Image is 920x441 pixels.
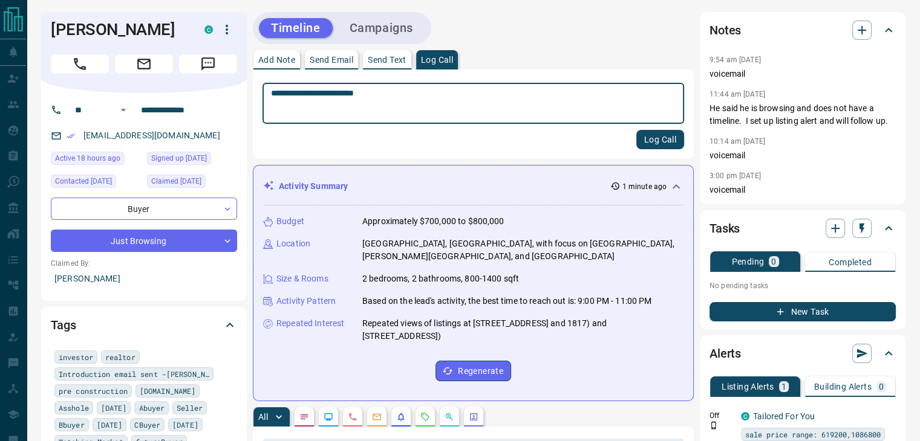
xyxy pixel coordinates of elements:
p: Building Alerts [814,382,872,391]
span: Signed up [DATE] [151,152,207,164]
svg: Calls [348,412,357,422]
p: 9:54 am [DATE] [710,56,761,64]
h2: Tags [51,315,76,335]
p: Send Email [310,56,353,64]
span: Active 18 hours ago [55,152,120,164]
p: Activity Pattern [276,295,336,307]
p: voicemail [710,68,896,80]
span: CBuyer [134,419,160,431]
p: 2 bedrooms, 2 bathrooms, 800-1400 sqft [362,272,519,285]
p: [PERSON_NAME] [51,269,237,289]
p: 1 minute ago [622,181,667,192]
div: Notes [710,16,896,45]
svg: Opportunities [445,412,454,422]
h2: Tasks [710,219,740,238]
p: No pending tasks [710,277,896,295]
div: Buyer [51,198,237,220]
span: Introduction email sent -[PERSON_NAME] [59,368,209,380]
p: Budget [276,215,304,228]
h2: Notes [710,21,741,40]
div: Mon Aug 18 2025 [51,152,141,169]
span: Bbuyer [59,419,85,431]
div: Alerts [710,339,896,368]
svg: Lead Browsing Activity [324,412,333,422]
button: Timeline [259,18,333,38]
p: He said he is browsing and does not have a timeline. I set up listing alert and will follow up. [710,102,896,127]
p: 10:14 am [DATE] [710,137,765,146]
p: Send Text [368,56,406,64]
p: 3:00 pm [DATE] [710,172,761,180]
button: Open [116,103,131,117]
p: All [258,413,268,421]
span: pre construction [59,385,128,397]
div: Just Browsing [51,230,237,252]
button: Regenerate [436,361,511,381]
p: Completed [829,258,872,266]
span: [DATE] [172,419,198,431]
span: [DATE] [97,419,123,431]
button: Campaigns [338,18,425,38]
p: voicemail [710,184,896,196]
button: New Task [710,302,896,321]
h2: Alerts [710,344,741,363]
div: Thu Oct 26 2023 [147,152,237,169]
span: Asshole [59,402,89,414]
a: Tailored For You [753,411,815,421]
p: Off [710,410,734,421]
div: condos.ca [741,412,749,420]
span: Email [115,54,173,74]
p: 1 [781,382,786,391]
div: Thu Oct 26 2023 [147,175,237,192]
div: Thu Jul 17 2025 [51,175,141,192]
p: Claimed By: [51,258,237,269]
span: Claimed [DATE] [151,175,201,187]
span: [DATE] [101,402,127,414]
svg: Requests [420,412,430,422]
p: Size & Rooms [276,272,328,285]
p: Activity Summary [279,180,348,193]
p: 0 [771,257,776,266]
div: Tasks [710,214,896,243]
button: Log Call [636,130,684,149]
div: Tags [51,311,237,340]
svg: Emails [372,412,382,422]
p: voicemail [710,149,896,162]
svg: Agent Actions [469,412,478,422]
p: Approximately $700,000 to $800,000 [362,215,504,228]
span: Seller [177,402,203,414]
svg: Email Verified [67,132,75,140]
p: Repeated views of listings at [STREET_ADDRESS] and 1817) and [STREET_ADDRESS]) [362,317,683,343]
p: 0 [879,382,884,391]
p: Listing Alerts [722,382,774,391]
p: Add Note [258,56,295,64]
svg: Notes [299,412,309,422]
span: Contacted [DATE] [55,175,112,187]
span: Call [51,54,109,74]
p: Log Call [421,56,453,64]
h1: [PERSON_NAME] [51,20,186,39]
p: Based on the lead's activity, the best time to reach out is: 9:00 PM - 11:00 PM [362,295,651,307]
span: realtor [105,351,135,363]
p: Repeated Interest [276,317,344,330]
svg: Listing Alerts [396,412,406,422]
p: 11:44 am [DATE] [710,90,765,98]
span: Message [179,54,237,74]
span: Abuyer [139,402,165,414]
span: sale price range: 619200,1086800 [745,428,881,440]
svg: Push Notification Only [710,421,718,430]
div: Activity Summary1 minute ago [263,175,683,198]
p: Location [276,237,310,250]
p: [GEOGRAPHIC_DATA], [GEOGRAPHIC_DATA], with focus on [GEOGRAPHIC_DATA], [PERSON_NAME][GEOGRAPHIC_D... [362,237,683,263]
a: [EMAIL_ADDRESS][DOMAIN_NAME] [83,130,220,140]
p: Pending [731,257,764,266]
span: investor [59,351,93,363]
div: condos.ca [204,25,213,34]
span: [DOMAIN_NAME] [140,385,195,397]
